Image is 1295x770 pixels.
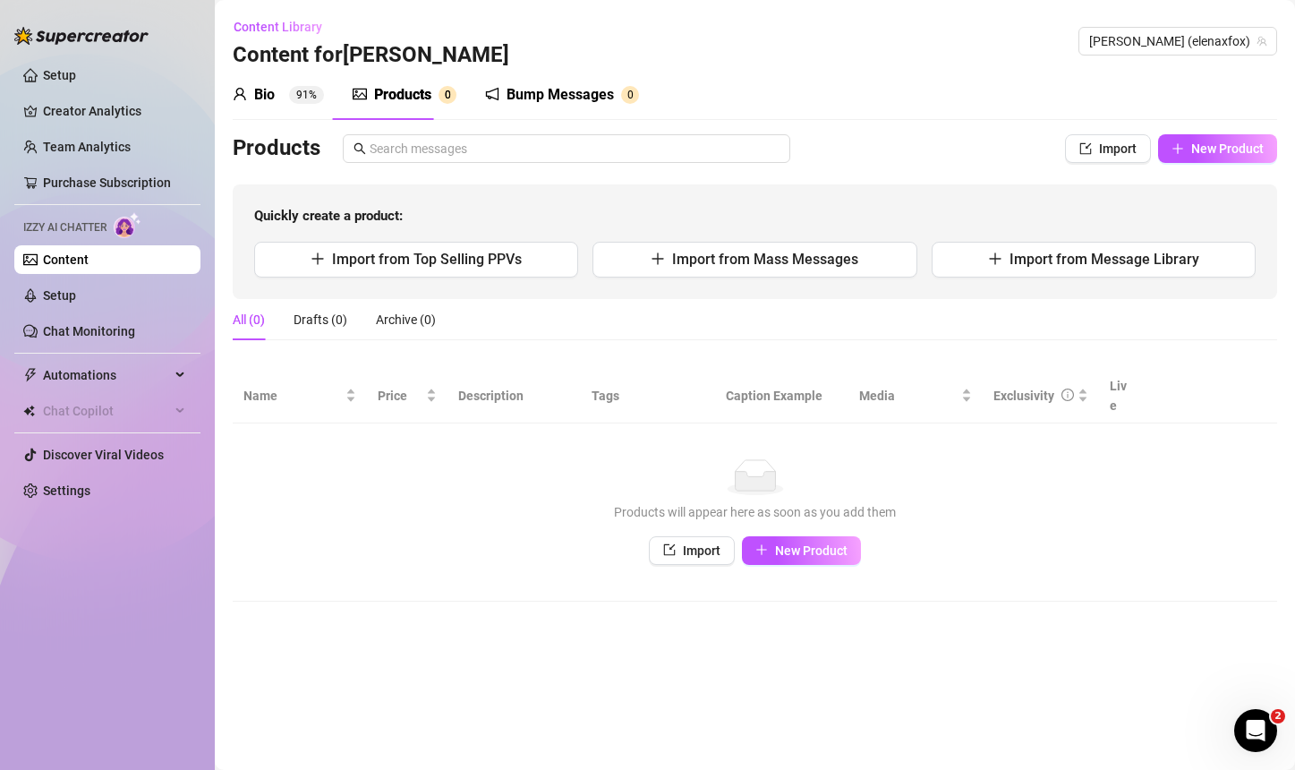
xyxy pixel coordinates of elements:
[23,368,38,382] span: thunderbolt
[1257,36,1267,47] span: team
[14,27,149,45] img: logo-BBDzfeDw.svg
[43,397,170,425] span: Chat Copilot
[447,369,582,423] th: Description
[1099,369,1144,423] th: Live
[233,134,320,163] h3: Products
[651,252,665,266] span: plus
[376,310,436,329] div: Archive (0)
[1065,134,1151,163] button: Import
[775,543,848,558] span: New Product
[254,84,275,106] div: Bio
[43,288,76,303] a: Setup
[233,369,367,423] th: Name
[43,252,89,267] a: Content
[1010,251,1199,268] span: Import from Message Library
[932,242,1256,278] button: Import from Message Library
[43,361,170,389] span: Automations
[370,139,780,158] input: Search messages
[374,84,431,106] div: Products
[1089,28,1266,55] span: Elena (elenaxfox)
[332,251,522,268] span: Import from Top Selling PPVs
[43,448,164,462] a: Discover Viral Videos
[43,175,171,190] a: Purchase Subscription
[1234,709,1277,752] iframe: Intercom live chat
[354,142,366,155] span: search
[311,252,325,266] span: plus
[581,369,715,423] th: Tags
[485,87,499,101] span: notification
[233,13,337,41] button: Content Library
[683,543,720,558] span: Import
[43,68,76,82] a: Setup
[1191,141,1264,156] span: New Product
[742,536,861,565] button: New Product
[1171,142,1184,155] span: plus
[254,208,403,224] strong: Quickly create a product:
[1061,389,1074,401] span: info-circle
[251,502,1259,522] div: Products will appear here as soon as you add them
[439,86,456,104] sup: 0
[378,386,422,406] span: Price
[294,310,347,329] div: Drafts (0)
[1099,141,1137,156] span: Import
[988,252,1002,266] span: plus
[367,369,447,423] th: Price
[243,386,342,406] span: Name
[234,20,322,34] span: Content Library
[43,140,131,154] a: Team Analytics
[1079,142,1092,155] span: import
[114,212,141,238] img: AI Chatter
[672,251,858,268] span: Import from Mass Messages
[649,536,735,565] button: Import
[43,97,186,125] a: Creator Analytics
[353,87,367,101] span: picture
[43,483,90,498] a: Settings
[254,242,578,278] button: Import from Top Selling PPVs
[859,386,958,406] span: Media
[233,310,265,329] div: All (0)
[507,84,614,106] div: Bump Messages
[23,219,106,236] span: Izzy AI Chatter
[621,86,639,104] sup: 0
[289,86,324,104] sup: 91%
[1158,134,1277,163] button: New Product
[993,386,1054,406] div: Exclusivity
[663,543,676,556] span: import
[233,87,247,101] span: user
[715,369,849,423] th: Caption Example
[592,242,916,278] button: Import from Mass Messages
[755,543,768,556] span: plus
[23,405,35,417] img: Chat Copilot
[848,369,983,423] th: Media
[1271,709,1285,723] span: 2
[233,41,509,70] h3: Content for [PERSON_NAME]
[43,324,135,338] a: Chat Monitoring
